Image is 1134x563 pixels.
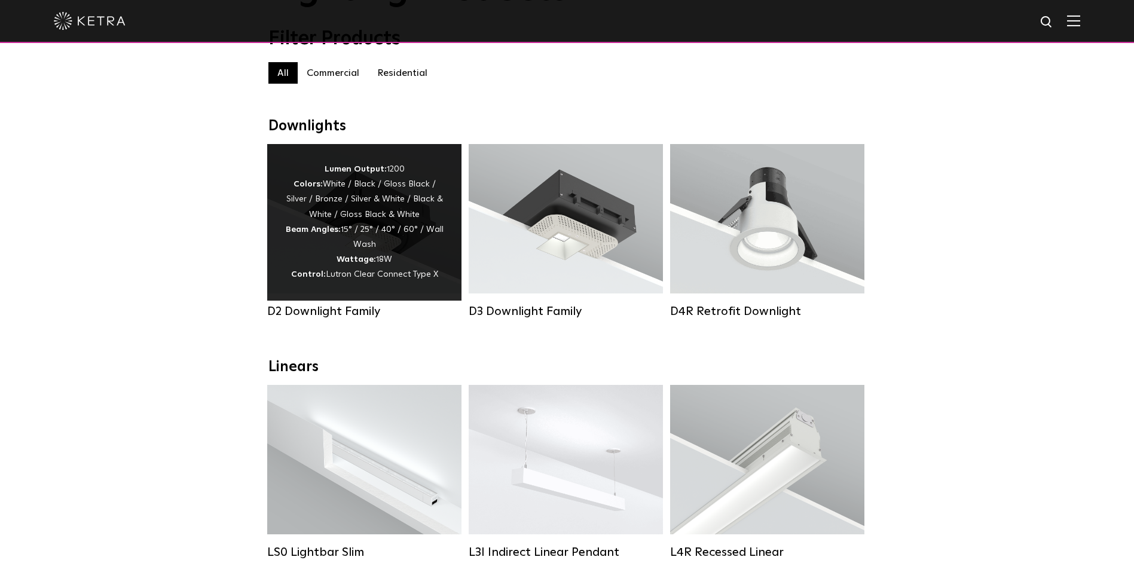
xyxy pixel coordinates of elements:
div: L3I Indirect Linear Pendant [469,545,663,559]
a: LS0 Lightbar Slim Lumen Output:200 / 350Colors:White / BlackControl:X96 Controller [267,385,461,559]
div: D2 Downlight Family [267,304,461,319]
label: All [268,62,298,84]
div: LS0 Lightbar Slim [267,545,461,559]
span: Lutron Clear Connect Type X [326,270,438,279]
div: L4R Recessed Linear [670,545,864,559]
strong: Beam Angles: [286,225,341,234]
img: ketra-logo-2019-white [54,12,126,30]
a: D2 Downlight Family Lumen Output:1200Colors:White / Black / Gloss Black / Silver / Bronze / Silve... [267,144,461,319]
a: D4R Retrofit Downlight Lumen Output:800Colors:White / BlackBeam Angles:15° / 25° / 40° / 60°Watta... [670,144,864,319]
div: D3 Downlight Family [469,304,663,319]
div: 1200 White / Black / Gloss Black / Silver / Bronze / Silver & White / Black & White / Gloss Black... [285,162,444,283]
div: D4R Retrofit Downlight [670,304,864,319]
a: L4R Recessed Linear Lumen Output:400 / 600 / 800 / 1000Colors:White / BlackControl:Lutron Clear C... [670,385,864,559]
div: Linears [268,359,866,376]
strong: Colors: [294,180,323,188]
strong: Control: [291,270,326,279]
label: Commercial [298,62,368,84]
div: Downlights [268,118,866,135]
img: search icon [1040,15,1054,30]
img: Hamburger%20Nav.svg [1067,15,1080,26]
label: Residential [368,62,436,84]
strong: Wattage: [337,255,376,264]
strong: Lumen Output: [325,165,387,173]
a: L3I Indirect Linear Pendant Lumen Output:400 / 600 / 800 / 1000Housing Colors:White / BlackContro... [469,385,663,559]
a: D3 Downlight Family Lumen Output:700 / 900 / 1100Colors:White / Black / Silver / Bronze / Paintab... [469,144,663,319]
